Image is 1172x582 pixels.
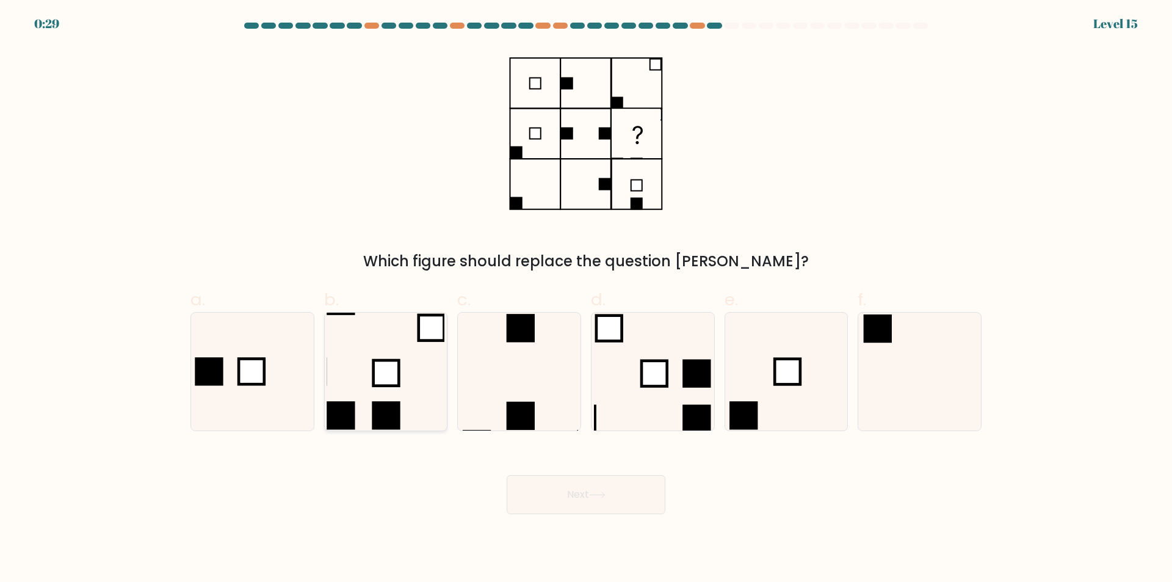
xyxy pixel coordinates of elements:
div: Level 15 [1093,15,1138,33]
span: e. [725,288,738,311]
div: Which figure should replace the question [PERSON_NAME]? [198,250,974,272]
span: f. [858,288,866,311]
span: b. [324,288,339,311]
span: d. [591,288,606,311]
span: a. [190,288,205,311]
div: 0:29 [34,15,59,33]
span: c. [457,288,471,311]
button: Next [507,475,665,514]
